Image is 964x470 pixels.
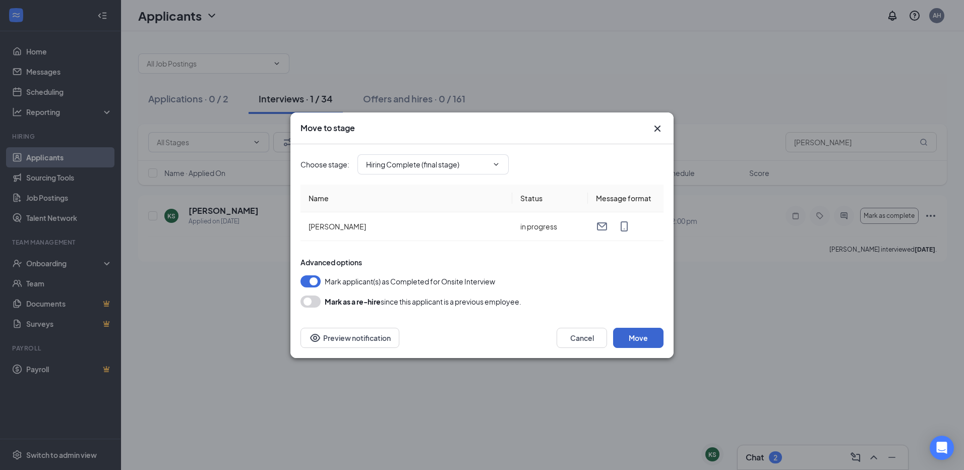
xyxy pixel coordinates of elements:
[300,257,664,267] div: Advanced options
[512,212,588,241] td: in progress
[492,160,500,168] svg: ChevronDown
[651,123,664,135] button: Close
[557,328,607,348] button: Cancel
[309,222,366,231] span: [PERSON_NAME]
[588,185,664,212] th: Message format
[930,436,954,460] div: Open Intercom Messenger
[300,185,512,212] th: Name
[512,185,588,212] th: Status
[300,328,399,348] button: Preview notificationEye
[651,123,664,135] svg: Cross
[596,220,608,232] svg: Email
[300,159,349,170] span: Choose stage :
[618,220,630,232] svg: MobileSms
[613,328,664,348] button: Move
[325,275,495,287] span: Mark applicant(s) as Completed for Onsite Interview
[300,123,355,134] h3: Move to stage
[325,297,381,306] b: Mark as a re-hire
[325,296,521,308] div: since this applicant is a previous employee.
[309,332,321,344] svg: Eye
